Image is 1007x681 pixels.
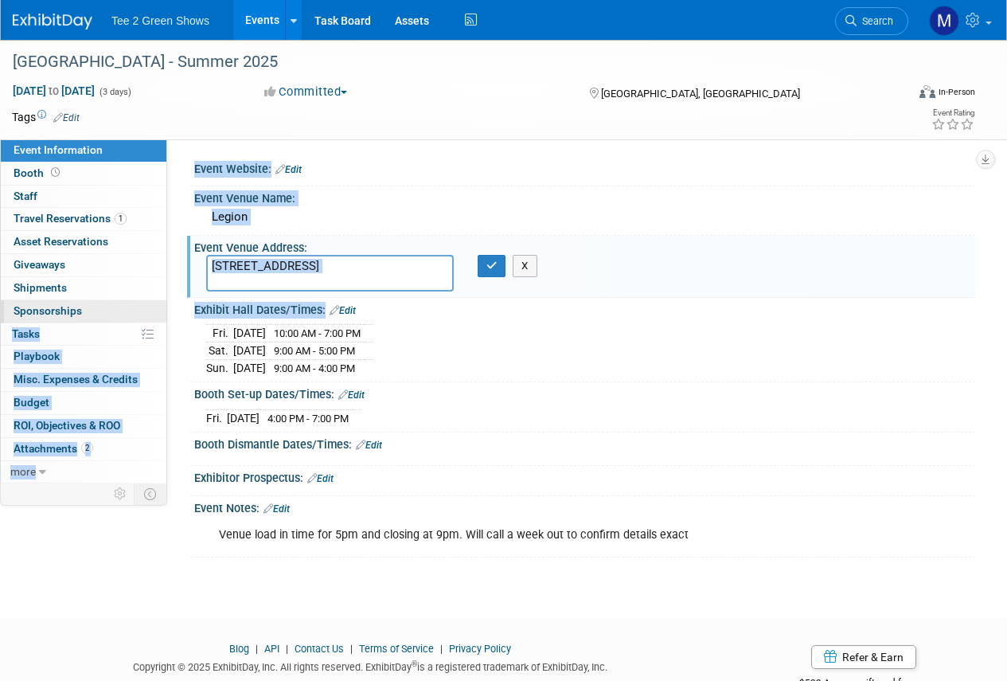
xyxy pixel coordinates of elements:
button: Committed [259,84,353,100]
span: more [10,465,36,478]
span: ROI, Objectives & ROO [14,419,120,432]
div: Event Venue Name: [194,186,975,206]
a: Event Information [1,139,166,162]
span: 9:00 AM - 5:00 PM [274,345,355,357]
a: Sponsorships [1,300,166,323]
span: 1 [115,213,127,225]
a: Staff [1,186,166,208]
span: Travel Reservations [14,212,127,225]
a: Asset Reservations [1,231,166,253]
td: [DATE] [233,342,266,360]
div: Booth Set-up Dates/Times: [194,382,975,403]
a: Budget [1,392,166,414]
span: (3 days) [98,87,131,97]
div: Venue load in time for 5pm and closing at 9pm. Will call a week out to confirm details exact [208,519,821,551]
div: Exhibit Hall Dates/Times: [194,298,975,319]
div: Event Venue Address: [194,236,975,256]
a: Search [835,7,908,35]
span: Sponsorships [14,304,82,317]
div: Legion [206,205,963,229]
span: 10:00 AM - 7:00 PM [274,327,361,339]
td: Sat. [206,342,233,360]
span: Tee 2 Green Shows [111,14,209,27]
a: Edit [263,503,290,515]
img: Michael Kruger [929,6,959,36]
td: Sun. [206,359,233,376]
span: Asset Reservations [14,235,108,248]
td: Tags [12,109,80,125]
span: | [346,643,357,655]
a: Edit [330,305,356,316]
div: In-Person [938,86,975,98]
a: Travel Reservations1 [1,208,166,230]
span: Booth [14,166,63,179]
a: Privacy Policy [449,643,511,655]
td: [DATE] [227,409,260,426]
span: | [252,643,262,655]
a: Edit [338,389,365,401]
span: 2 [81,442,93,454]
div: Booth Dismantle Dates/Times: [194,432,975,453]
span: Event Information [14,143,103,156]
td: Fri. [206,325,233,342]
span: Staff [14,190,37,202]
span: Attachments [14,442,93,455]
a: Shipments [1,277,166,299]
span: to [46,84,61,97]
span: Tasks [12,327,40,340]
a: Playbook [1,346,166,368]
span: | [436,643,447,655]
a: Edit [307,473,334,484]
a: ROI, Objectives & ROO [1,415,166,437]
a: Booth [1,162,166,185]
span: Budget [14,396,49,409]
a: Terms of Service [359,643,434,655]
div: Copyright © 2025 ExhibitDay, Inc. All rights reserved. ExhibitDay is a registered trademark of Ex... [12,656,728,675]
a: Refer & Earn [811,645,916,669]
td: Fri. [206,409,227,426]
a: API [264,643,279,655]
a: Attachments2 [1,438,166,460]
span: | [282,643,292,655]
div: Event Format [834,83,975,107]
a: Misc. Expenses & Credits [1,369,166,391]
span: Shipments [14,281,67,294]
div: Exhibitor Prospectus: [194,466,975,487]
span: Search [857,15,893,27]
div: Event Website: [194,157,975,178]
span: 9:00 AM - 4:00 PM [274,362,355,374]
td: [DATE] [233,359,266,376]
span: Playbook [14,350,60,362]
img: Format-Inperson.png [919,85,935,98]
button: X [513,255,537,277]
div: Event Rating [931,109,974,117]
sup: ® [412,659,417,668]
span: [GEOGRAPHIC_DATA], [GEOGRAPHIC_DATA] [601,88,800,100]
div: Event Notes: [194,496,975,517]
a: Blog [229,643,249,655]
a: Contact Us [295,643,344,655]
a: Tasks [1,323,166,346]
span: Misc. Expenses & Credits [14,373,138,386]
span: Booth not reserved yet [48,166,63,178]
a: Edit [356,440,382,451]
div: [GEOGRAPHIC_DATA] - Summer 2025 [7,48,893,76]
a: Edit [53,112,80,123]
span: Giveaways [14,258,65,271]
a: Edit [275,164,302,175]
td: Personalize Event Tab Strip [107,483,135,504]
td: Toggle Event Tabs [135,483,167,504]
a: Giveaways [1,254,166,276]
span: 4:00 PM - 7:00 PM [267,413,349,425]
a: more [1,461,166,483]
img: ExhibitDay [13,14,92,29]
span: [DATE] [DATE] [12,84,96,98]
td: [DATE] [233,325,266,342]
